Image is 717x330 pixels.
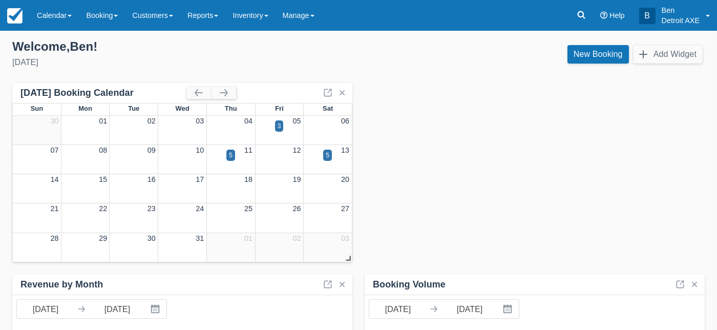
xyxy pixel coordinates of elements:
span: Mon [78,105,92,112]
span: Thu [225,105,237,112]
a: 30 [51,117,59,125]
a: 04 [244,117,252,125]
i: Help [600,12,607,19]
input: Start Date [17,300,74,318]
a: 21 [51,204,59,213]
a: 22 [99,204,107,213]
div: 3 [278,121,281,131]
a: 19 [292,175,301,183]
a: 30 [147,234,156,242]
a: 02 [147,117,156,125]
a: 11 [244,146,252,154]
a: 05 [292,117,301,125]
a: 16 [147,175,156,183]
div: 5 [229,151,233,160]
a: 23 [147,204,156,213]
a: 03 [196,117,204,125]
span: Sun [31,105,43,112]
span: Help [609,11,625,19]
button: Interact with the calendar and add the check-in date for your trip. [146,300,166,318]
div: [DATE] Booking Calendar [20,87,186,99]
a: 29 [99,234,107,242]
span: Fri [275,105,284,112]
a: 07 [51,146,59,154]
div: 5 [326,151,329,160]
button: Interact with the calendar and add the check-in date for your trip. [498,300,519,318]
span: Sat [323,105,333,112]
a: 17 [196,175,204,183]
a: 31 [196,234,204,242]
a: 15 [99,175,107,183]
a: 01 [99,117,107,125]
a: 08 [99,146,107,154]
a: 18 [244,175,252,183]
a: 01 [244,234,252,242]
a: New Booking [567,45,629,64]
a: 09 [147,146,156,154]
a: 20 [341,175,349,183]
a: 25 [244,204,252,213]
div: B [639,8,656,24]
button: Add Widget [633,45,703,64]
span: Tue [128,105,139,112]
input: Start Date [369,300,427,318]
input: End Date [441,300,498,318]
div: Welcome , Ben ! [12,39,350,54]
p: Ben [662,5,700,15]
div: Booking Volume [373,279,446,291]
a: 02 [292,234,301,242]
a: 14 [51,175,59,183]
div: Revenue by Month [20,279,103,291]
img: checkfront-main-nav-mini-logo.png [7,8,23,24]
span: Wed [175,105,189,112]
a: 06 [341,117,349,125]
a: 13 [341,146,349,154]
a: 24 [196,204,204,213]
p: Detroit AXE [662,15,700,26]
input: End Date [89,300,146,318]
a: 27 [341,204,349,213]
a: 26 [292,204,301,213]
a: 10 [196,146,204,154]
div: [DATE] [12,56,350,69]
a: 28 [51,234,59,242]
a: 12 [292,146,301,154]
a: 03 [341,234,349,242]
